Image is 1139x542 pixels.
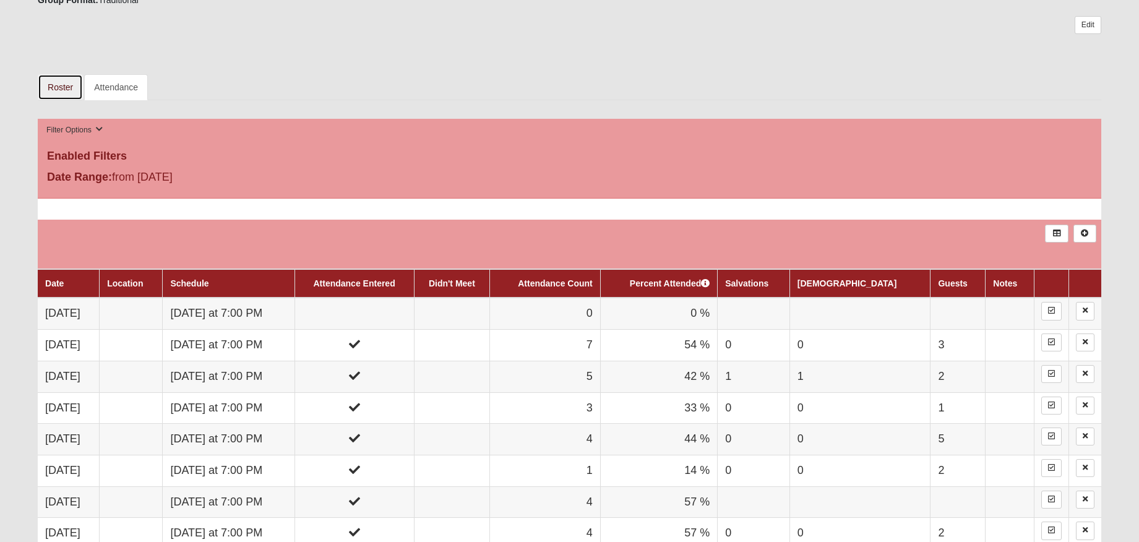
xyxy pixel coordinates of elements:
td: 7 [490,330,601,361]
td: 0 [718,330,790,361]
td: 1 [931,392,986,424]
td: [DATE] [38,424,100,455]
td: [DATE] at 7:00 PM [163,486,294,518]
a: Enter Attendance [1041,397,1062,415]
td: [DATE] at 7:00 PM [163,330,294,361]
td: [DATE] [38,298,100,329]
a: Delete [1076,428,1094,445]
a: Attendance [84,74,148,100]
a: Enter Attendance [1041,333,1062,351]
td: [DATE] [38,392,100,424]
td: [DATE] at 7:00 PM [163,298,294,329]
a: Enter Attendance [1041,459,1062,477]
td: 0 [718,455,790,486]
td: 3 [490,392,601,424]
td: 1 [490,455,601,486]
td: [DATE] at 7:00 PM [163,424,294,455]
a: Delete [1076,333,1094,351]
td: 0 [789,455,931,486]
a: Attendance Entered [313,278,395,288]
a: Enter Attendance [1041,491,1062,509]
label: Date Range: [47,169,112,186]
a: Delete [1076,459,1094,477]
div: from [DATE] [38,169,392,189]
td: 1 [789,361,931,392]
th: [DEMOGRAPHIC_DATA] [789,269,931,298]
a: Enter Attendance [1041,302,1062,320]
a: Delete [1076,365,1094,383]
td: 57 % [600,486,717,518]
td: 14 % [600,455,717,486]
td: 0 [718,424,790,455]
td: 0 [789,424,931,455]
td: 0 % [600,298,717,329]
th: Guests [931,269,986,298]
td: 2 [931,361,986,392]
td: [DATE] [38,486,100,518]
td: 54 % [600,330,717,361]
td: 0 [789,392,931,424]
td: [DATE] [38,361,100,392]
a: Notes [993,278,1017,288]
a: Export to Excel [1045,225,1068,243]
td: 0 [789,330,931,361]
td: 0 [490,298,601,329]
a: Location [107,278,143,288]
a: Alt+N [1073,225,1096,243]
a: Roster [38,74,83,100]
td: [DATE] at 7:00 PM [163,361,294,392]
button: Filter Options [43,124,106,137]
td: 42 % [600,361,717,392]
a: Didn't Meet [429,278,475,288]
td: 2 [931,455,986,486]
td: 33 % [600,392,717,424]
td: [DATE] [38,455,100,486]
td: 3 [931,330,986,361]
td: 0 [718,392,790,424]
th: Salvations [718,269,790,298]
td: 4 [490,486,601,518]
a: Edit [1075,16,1101,34]
a: Date [45,278,64,288]
a: Percent Attended [630,278,710,288]
a: Schedule [170,278,208,288]
a: Enter Attendance [1041,365,1062,383]
td: [DATE] [38,330,100,361]
td: 44 % [600,424,717,455]
h4: Enabled Filters [47,150,1092,163]
td: 4 [490,424,601,455]
a: Delete [1076,491,1094,509]
a: Delete [1076,397,1094,415]
a: Attendance Count [518,278,593,288]
a: Enter Attendance [1041,428,1062,445]
td: [DATE] at 7:00 PM [163,392,294,424]
td: 5 [931,424,986,455]
a: Delete [1076,302,1094,320]
td: 1 [718,361,790,392]
td: [DATE] at 7:00 PM [163,455,294,486]
td: 5 [490,361,601,392]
